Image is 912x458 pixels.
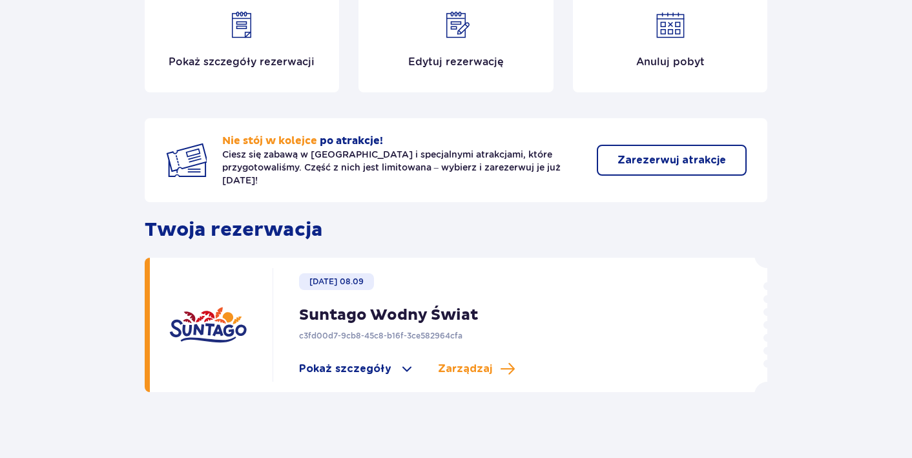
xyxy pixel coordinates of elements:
[597,145,747,176] button: Zarezerwuj atrakcje
[226,10,257,41] img: Show details icon
[165,140,207,181] img: Two tickets icon
[440,10,472,41] img: Edit reservation icon
[169,55,315,69] p: Pokaż szczegóły rezerwacji
[438,362,492,376] span: Zarządzaj
[309,276,364,287] p: [DATE] 08.09
[438,361,515,377] a: Zarządzaj
[408,55,504,69] p: Edytuj rezerwację
[222,148,582,187] p: Ciesz się zabawą w [GEOGRAPHIC_DATA] i specjalnymi atrakcjami, które przygotowaliśmy. Część z nic...
[169,286,247,364] img: Suntago logo
[655,10,686,41] img: Cancel reservation icon
[299,362,391,376] span: Pokaż szczegóły
[320,134,383,147] span: po atrakcje!
[636,55,705,69] p: Anuluj pobyt
[617,153,726,167] p: Zarezerwuj atrakcje
[145,218,768,242] p: Twoja rezerwacja
[299,306,478,325] p: Suntago Wodny Świat
[299,361,415,377] a: Pokaż szczegóły
[222,134,317,147] span: Nie stój w kolejce
[299,330,462,342] p: c3fd00d7-9cb8-45c8-b16f-3ce582964cfa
